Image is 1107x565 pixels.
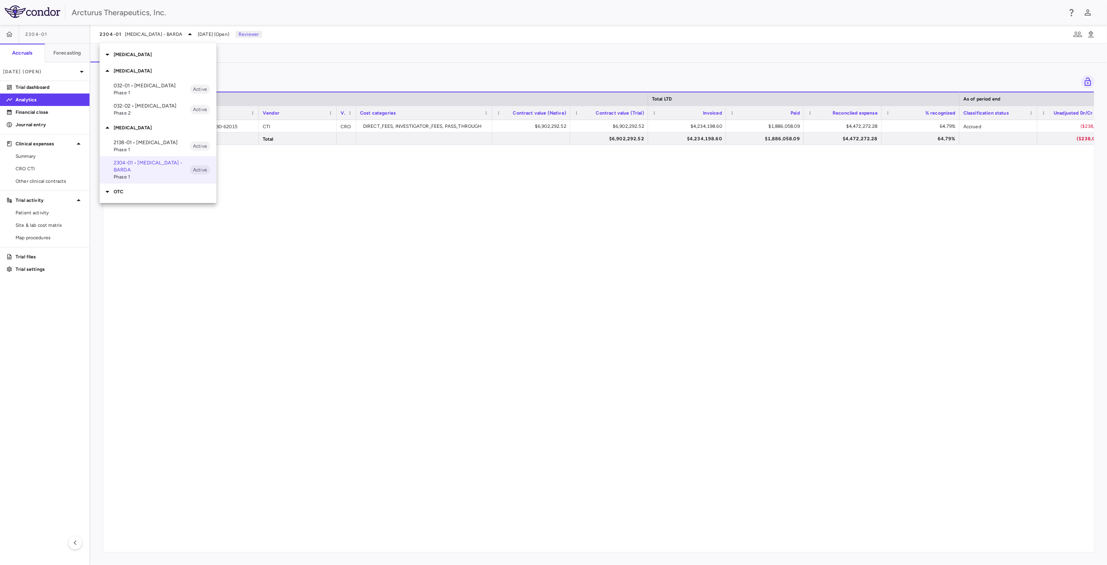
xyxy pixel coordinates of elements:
p: 2138-01 • [MEDICAL_DATA] [114,139,190,146]
p: [MEDICAL_DATA] [114,67,216,74]
p: 032-02 • [MEDICAL_DATA] [114,102,190,109]
span: Active [190,143,210,150]
span: Phase 1 [114,89,190,96]
span: Active [190,86,210,93]
span: Active [190,106,210,113]
div: OTC [100,184,216,200]
p: [MEDICAL_DATA] [114,124,216,131]
span: Phase 2 [114,109,190,117]
p: 2304-01 • [MEDICAL_DATA] - BARDA [114,159,190,173]
span: Phase 1 [114,173,190,180]
div: [MEDICAL_DATA] [100,46,216,63]
div: 032-01 • [MEDICAL_DATA]Phase 1Active [100,79,216,99]
p: OTC [114,188,216,195]
div: [MEDICAL_DATA] [100,63,216,79]
p: 032-01 • [MEDICAL_DATA] [114,82,190,89]
div: 2138-01 • [MEDICAL_DATA]Phase 1Active [100,136,216,156]
div: 2304-01 • [MEDICAL_DATA] - BARDAPhase 1Active [100,156,216,184]
p: [MEDICAL_DATA] [114,51,216,58]
div: [MEDICAL_DATA] [100,120,216,136]
span: Phase 1 [114,146,190,153]
div: 032-02 • [MEDICAL_DATA]Phase 2Active [100,99,216,120]
span: Active [190,166,210,173]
